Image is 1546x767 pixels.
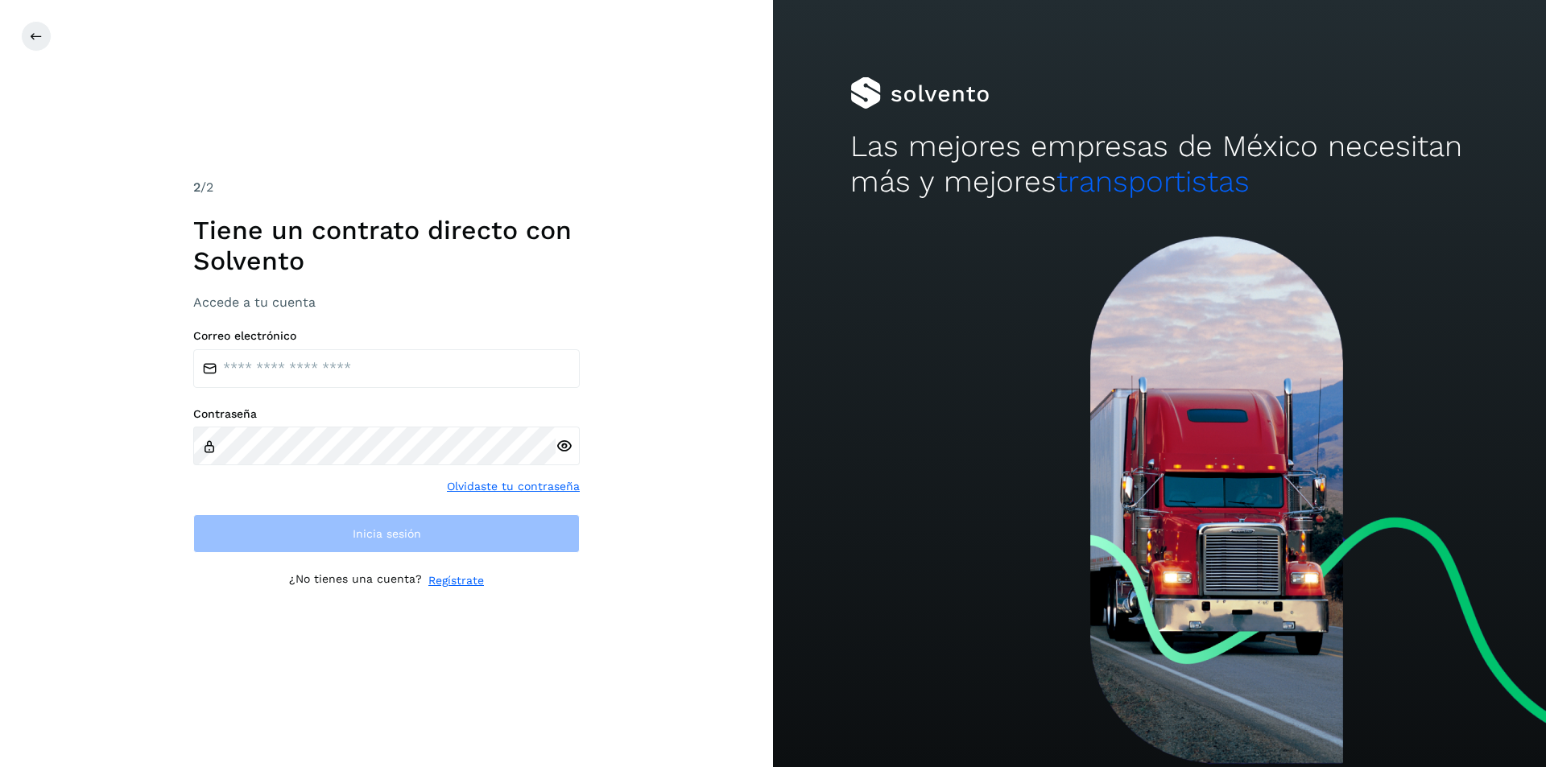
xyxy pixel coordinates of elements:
label: Correo electrónico [193,329,580,343]
h1: Tiene un contrato directo con Solvento [193,215,580,277]
h3: Accede a tu cuenta [193,295,580,310]
span: Inicia sesión [353,528,421,539]
span: 2 [193,179,200,195]
button: Inicia sesión [193,514,580,553]
p: ¿No tienes una cuenta? [289,572,422,589]
span: transportistas [1056,164,1250,199]
label: Contraseña [193,407,580,421]
h2: Las mejores empresas de México necesitan más y mejores [850,129,1469,200]
a: Regístrate [428,572,484,589]
div: /2 [193,178,580,197]
a: Olvidaste tu contraseña [447,478,580,495]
